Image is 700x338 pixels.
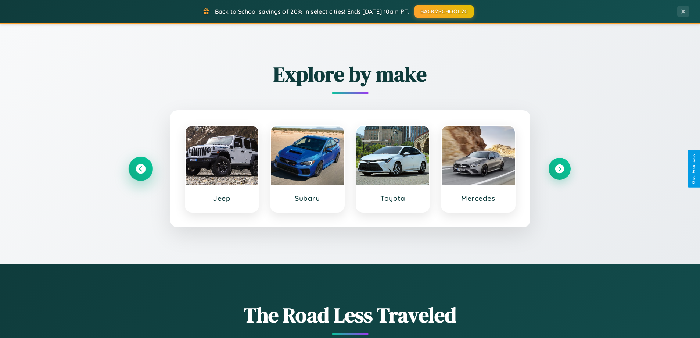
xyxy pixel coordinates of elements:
[364,194,422,203] h3: Toyota
[449,194,507,203] h3: Mercedes
[130,301,571,329] h1: The Road Less Traveled
[193,194,251,203] h3: Jeep
[130,60,571,88] h2: Explore by make
[278,194,337,203] h3: Subaru
[414,5,474,18] button: BACK2SCHOOL20
[691,154,696,184] div: Give Feedback
[215,8,409,15] span: Back to School savings of 20% in select cities! Ends [DATE] 10am PT.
